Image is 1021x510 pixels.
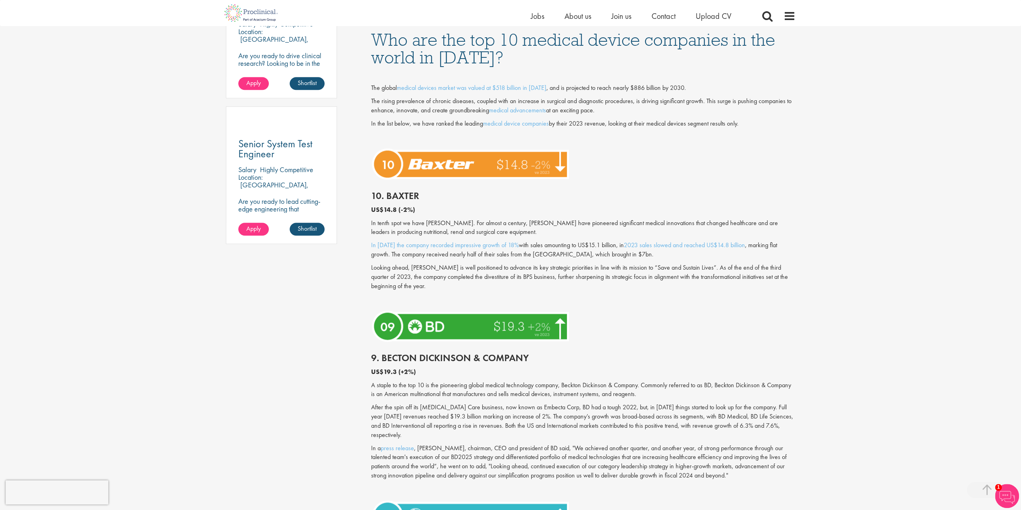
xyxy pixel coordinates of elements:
[238,35,309,51] p: [GEOGRAPHIC_DATA], [GEOGRAPHIC_DATA]
[238,197,325,228] p: Are you ready to lead cutting-edge engineering that accelerate clinical breakthroughs in biotech?
[371,444,796,480] p: In a , [PERSON_NAME], chairman, CEO and president of BD said, "We achieved another quarter, and a...
[371,205,415,214] b: US$14.8 (-2%)
[611,11,631,21] a: Join us
[260,165,313,174] p: Highly Competitive
[371,353,796,363] h2: 9. Becton Dickinson & Company
[290,223,325,236] a: Shortlist
[371,191,796,201] h2: 10. Baxter
[238,52,325,82] p: Are you ready to drive clinical research? Looking to be in the heart of a company where precision...
[290,77,325,90] a: Shortlist
[371,241,796,259] p: with sales amounting to US$15.1 billion, in , marking flat growth. The company received nearly ha...
[238,173,263,182] span: Location:
[238,77,269,90] a: Apply
[995,484,1002,491] span: 1
[652,11,676,21] a: Contact
[238,27,263,36] span: Location:
[397,83,546,92] a: medical devices market was valued at $518 billion in [DATE]
[371,97,796,115] p: The rising prevalence of chronic diseases, coupled with an increase in surgical and diagnostic pr...
[246,224,261,233] span: Apply
[371,241,519,249] a: In [DATE] the company recorded impressive growth of 18%
[371,263,796,291] p: Looking ahead, [PERSON_NAME] is well positioned to advance its key strategic priorities in line w...
[371,368,416,376] b: US$19.3 (+2%)
[371,403,796,439] p: After the spin off its [MEDICAL_DATA] Care business, now known as Embecta Corp, BD had a tough 20...
[238,180,309,197] p: [GEOGRAPHIC_DATA], [GEOGRAPHIC_DATA]
[238,137,313,161] span: Senior System Test Engineer
[371,381,796,399] p: A staple to the top 10 is the pioneering global medical technology company, Beckton Dickinson & C...
[246,79,261,87] span: Apply
[371,31,796,66] h1: Who are the top 10 medical device companies in the world in [DATE]?
[696,11,731,21] a: Upload CV
[371,119,796,128] p: In the list below, we have ranked the leading by their 2023 revenue, looking at their medical dev...
[995,484,1019,508] img: Chatbot
[238,165,256,174] span: Salary
[381,444,414,452] a: press release
[564,11,591,21] a: About us
[624,241,745,249] a: 2023 sales slowed and reached US$14.8 billion
[238,223,269,236] a: Apply
[238,139,325,159] a: Senior System Test Engineer
[489,106,546,114] a: medical advancements
[371,83,796,93] p: The global , and is projected to reach nearly $886 billion by 2030.
[483,119,549,128] a: medical device companies
[371,219,796,237] p: In tenth spot we have [PERSON_NAME]. For almost a century, [PERSON_NAME] have pioneered significa...
[531,11,544,21] a: Jobs
[6,480,108,504] iframe: reCAPTCHA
